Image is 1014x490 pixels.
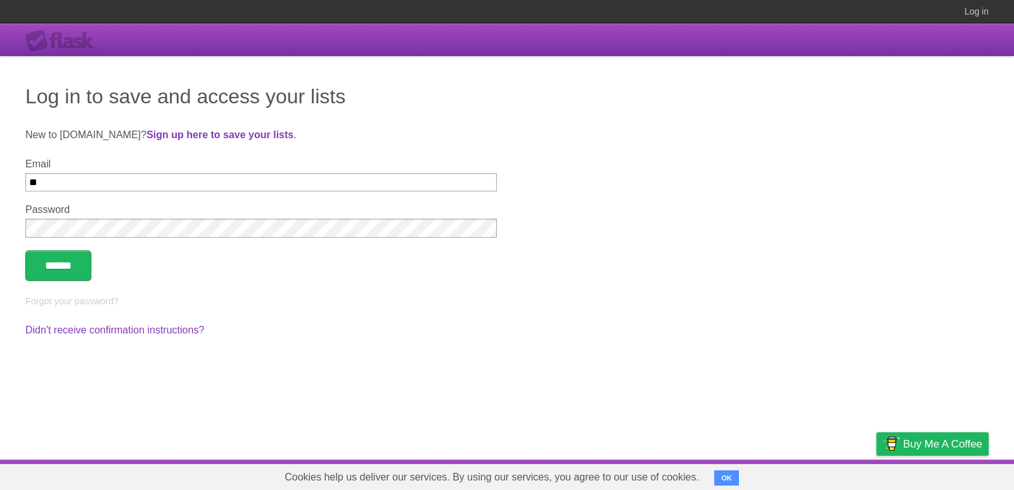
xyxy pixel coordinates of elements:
[817,463,845,487] a: Terms
[25,204,497,216] label: Password
[860,463,893,487] a: Privacy
[272,465,712,490] span: Cookies help us deliver our services. By using our services, you agree to our use of cookies.
[25,325,204,335] a: Didn't receive confirmation instructions?
[25,30,101,53] div: Flask
[25,296,119,306] a: Forgot your password?
[903,433,982,455] span: Buy me a coffee
[883,433,900,455] img: Buy me a coffee
[714,470,739,486] button: OK
[876,432,989,456] a: Buy me a coffee
[750,463,801,487] a: Developers
[708,463,735,487] a: About
[909,463,989,487] a: Suggest a feature
[146,129,293,140] a: Sign up here to save your lists
[25,127,989,143] p: New to [DOMAIN_NAME]? .
[25,81,989,112] h1: Log in to save and access your lists
[25,158,497,170] label: Email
